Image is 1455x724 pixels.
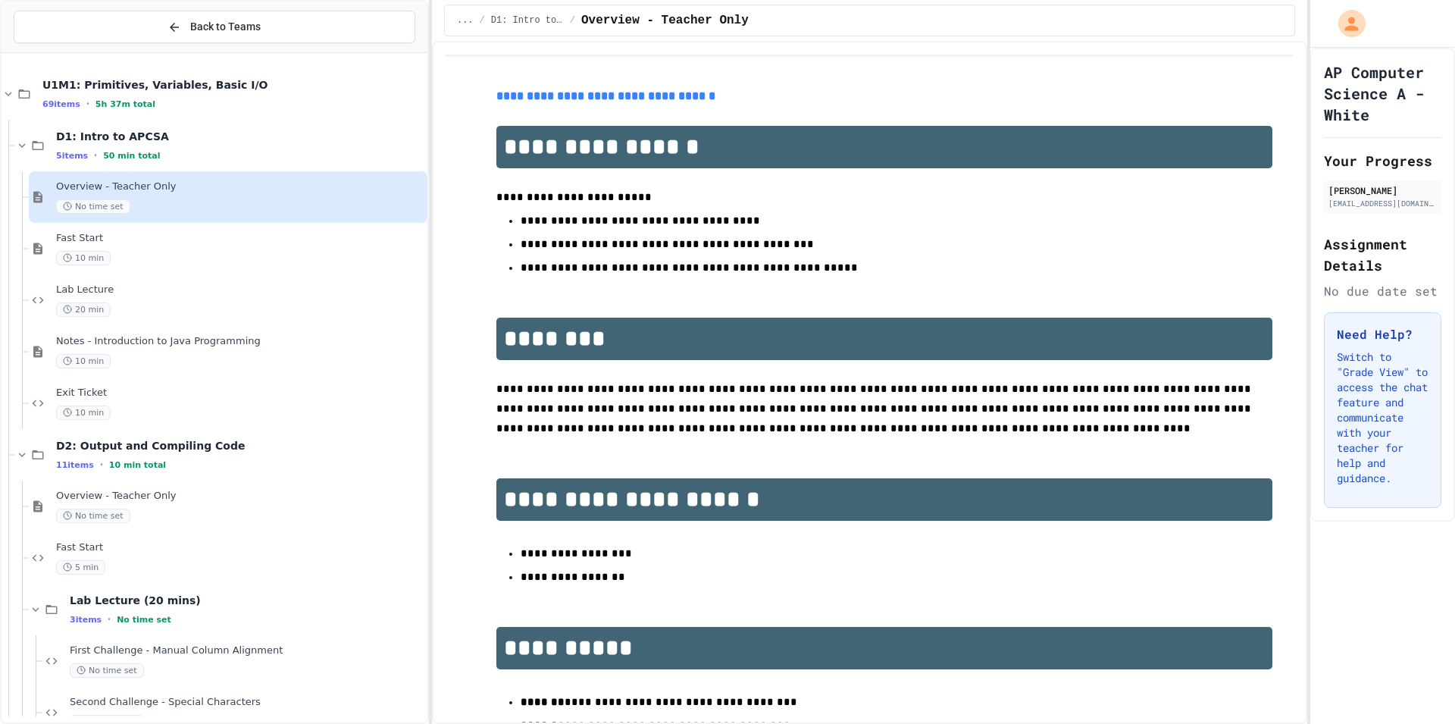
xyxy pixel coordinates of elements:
[42,78,424,92] span: U1M1: Primitives, Variables, Basic I/O
[570,14,575,27] span: /
[86,98,89,110] span: •
[56,354,111,368] span: 10 min
[1328,183,1437,197] div: [PERSON_NAME]
[103,151,160,161] span: 50 min total
[56,560,105,575] span: 5 min
[1322,6,1369,41] div: My Account
[117,615,171,625] span: No time set
[56,439,424,453] span: D2: Output and Compiling Code
[70,696,424,709] span: Second Challenge - Special Characters
[108,613,111,625] span: •
[1324,233,1441,276] h2: Assignment Details
[100,459,103,471] span: •
[56,180,424,193] span: Overview - Teacher Only
[56,335,424,348] span: Notes - Introduction to Java Programming
[480,14,485,27] span: /
[1324,61,1441,125] h1: AP Computer Science A - White
[56,251,111,265] span: 10 min
[581,11,749,30] span: Overview - Teacher Only
[491,14,564,27] span: D1: Intro to APCSA
[56,130,424,143] span: D1: Intro to APCSA
[1324,282,1441,300] div: No due date set
[94,149,97,161] span: •
[1324,150,1441,171] h2: Your Progress
[190,19,261,35] span: Back to Teams
[56,387,424,400] span: Exit Ticket
[109,460,166,470] span: 10 min total
[70,663,144,678] span: No time set
[56,151,88,161] span: 5 items
[56,284,424,296] span: Lab Lecture
[56,232,424,245] span: Fast Start
[14,11,415,43] button: Back to Teams
[56,199,130,214] span: No time set
[56,509,130,523] span: No time set
[56,460,94,470] span: 11 items
[70,594,424,607] span: Lab Lecture (20 mins)
[56,541,424,554] span: Fast Start
[70,644,424,657] span: First Challenge - Manual Column Alignment
[56,302,111,317] span: 20 min
[42,99,80,109] span: 69 items
[1337,325,1428,343] h3: Need Help?
[457,14,474,27] span: ...
[95,99,155,109] span: 5h 37m total
[70,615,102,625] span: 3 items
[56,406,111,420] span: 10 min
[1337,349,1428,486] p: Switch to "Grade View" to access the chat feature and communicate with your teacher for help and ...
[1328,198,1437,209] div: [EMAIL_ADDRESS][DOMAIN_NAME]
[56,490,424,503] span: Overview - Teacher Only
